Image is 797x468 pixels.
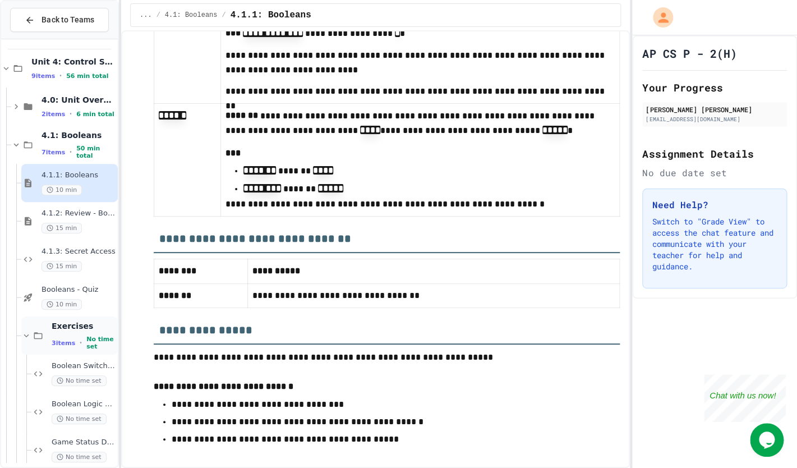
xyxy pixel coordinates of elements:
[31,72,55,80] span: 9 items
[42,95,116,105] span: 4.0: Unit Overview
[42,223,82,233] span: 15 min
[66,72,108,80] span: 56 min total
[52,438,116,447] span: Game Status Dashboard
[52,414,107,424] span: No time set
[42,111,65,118] span: 2 items
[42,261,82,272] span: 15 min
[52,339,75,347] span: 3 items
[80,338,82,347] span: •
[140,11,152,20] span: ...
[646,115,784,123] div: [EMAIL_ADDRESS][DOMAIN_NAME]
[42,285,116,295] span: Booleans - Quiz
[52,361,116,371] span: Boolean Switch Fix
[231,8,311,22] span: 4.1.1: Booleans
[52,452,107,462] span: No time set
[76,111,114,118] span: 6 min total
[222,11,225,20] span: /
[652,216,777,272] p: Switch to "Grade View" to access the chat feature and communicate with your teacher for help and ...
[42,130,116,140] span: 4.1: Booleans
[42,299,82,310] span: 10 min
[59,71,62,80] span: •
[642,166,787,180] div: No due date set
[750,423,786,457] iframe: chat widget
[42,149,65,156] span: 7 items
[642,146,787,162] h2: Assignment Details
[156,11,160,20] span: /
[42,185,82,195] span: 10 min
[52,375,107,386] span: No time set
[165,11,218,20] span: 4.1: Booleans
[42,209,116,218] span: 4.1.2: Review - Booleans
[31,57,116,67] span: Unit 4: Control Structures
[52,321,116,331] span: Exercises
[10,8,109,32] button: Back to Teams
[42,171,116,180] span: 4.1.1: Booleans
[642,80,787,95] h2: Your Progress
[646,104,784,114] div: [PERSON_NAME] [PERSON_NAME]
[652,198,777,212] h3: Need Help?
[70,109,72,118] span: •
[42,14,94,26] span: Back to Teams
[641,4,676,30] div: My Account
[704,374,786,422] iframe: chat widget
[52,400,116,409] span: Boolean Logic Repair
[70,148,72,157] span: •
[76,145,116,159] span: 50 min total
[42,247,116,256] span: 4.1.3: Secret Access
[86,336,116,350] span: No time set
[642,45,736,61] h1: AP CS P - 2(H)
